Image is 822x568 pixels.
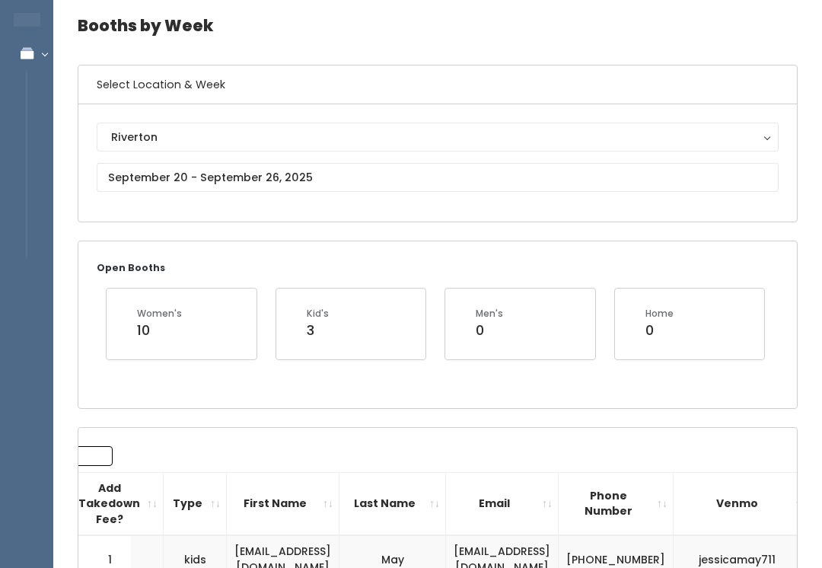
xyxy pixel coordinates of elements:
small: Open Booths [97,261,165,274]
h6: Select Location & Week [78,65,797,104]
div: Home [645,307,674,321]
div: 3 [307,321,329,340]
th: Phone Number: activate to sort column ascending [559,472,674,535]
div: Women's [137,307,182,321]
th: Type: activate to sort column ascending [164,472,227,535]
th: First Name: activate to sort column ascending [227,472,339,535]
div: 0 [476,321,503,340]
th: Email: activate to sort column ascending [446,472,559,535]
div: Men's [476,307,503,321]
div: 0 [645,321,674,340]
div: Kid's [307,307,329,321]
button: Riverton [97,123,779,152]
div: 10 [137,321,182,340]
th: Last Name: activate to sort column ascending [339,472,446,535]
div: Riverton [111,129,764,145]
th: Venmo: activate to sort column ascending [674,472,811,535]
th: Add Takedown Fee?: activate to sort column ascending [71,472,164,535]
input: September 20 - September 26, 2025 [97,163,779,192]
h4: Booths by Week [78,5,798,46]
